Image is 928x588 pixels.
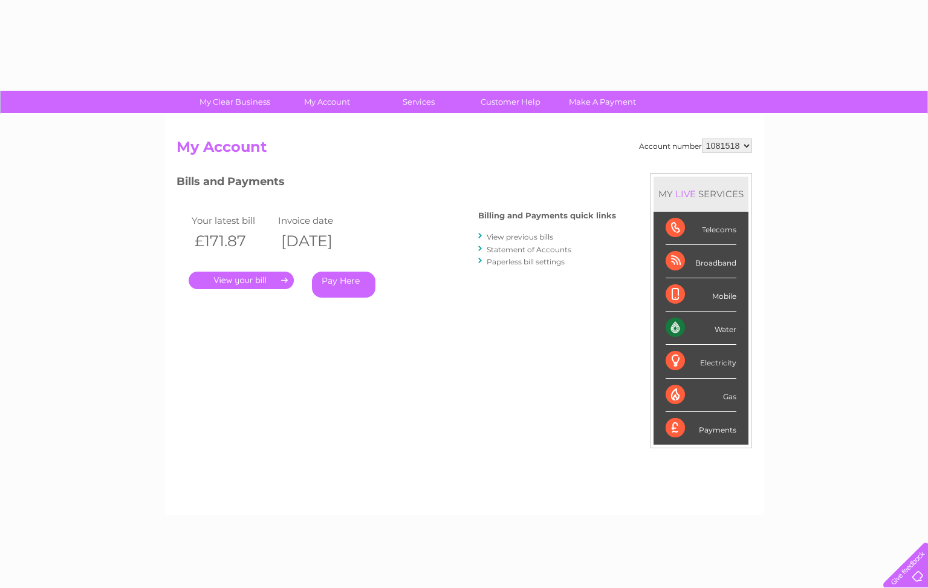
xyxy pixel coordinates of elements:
[185,91,285,113] a: My Clear Business
[666,278,736,312] div: Mobile
[666,212,736,245] div: Telecoms
[369,91,469,113] a: Services
[487,257,565,266] a: Paperless bill settings
[666,312,736,345] div: Water
[654,177,748,211] div: MY SERVICES
[189,272,294,289] a: .
[478,211,616,220] h4: Billing and Payments quick links
[177,139,752,162] h2: My Account
[312,272,375,298] a: Pay Here
[487,245,571,254] a: Statement of Accounts
[666,379,736,412] div: Gas
[461,91,560,113] a: Customer Help
[189,229,276,253] th: £171.87
[666,345,736,378] div: Electricity
[275,212,362,229] td: Invoice date
[275,229,362,253] th: [DATE]
[277,91,377,113] a: My Account
[189,212,276,229] td: Your latest bill
[487,232,553,241] a: View previous bills
[639,139,752,153] div: Account number
[553,91,652,113] a: Make A Payment
[666,245,736,278] div: Broadband
[673,188,698,200] div: LIVE
[177,173,616,194] h3: Bills and Payments
[666,412,736,445] div: Payments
